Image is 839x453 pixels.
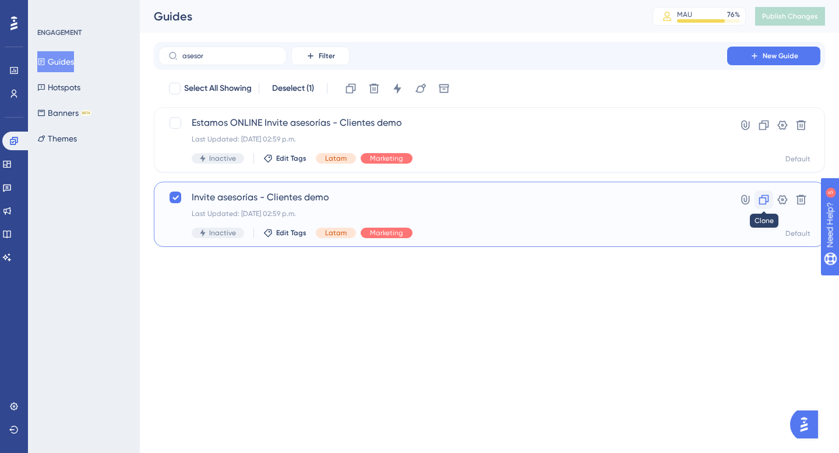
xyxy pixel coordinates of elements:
[184,82,252,95] span: Select All Showing
[325,154,347,163] span: Latam
[37,102,91,123] button: BannersBETA
[319,51,335,61] span: Filter
[37,77,80,98] button: Hotspots
[192,190,694,204] span: Invite asesorías - Clientes demo
[154,8,623,24] div: Guides
[755,7,825,26] button: Publish Changes
[762,12,818,21] span: Publish Changes
[266,78,320,99] button: Deselect (1)
[276,154,306,163] span: Edit Tags
[272,82,314,95] span: Deselect (1)
[370,228,403,238] span: Marketing
[81,110,91,116] div: BETA
[37,28,82,37] div: ENGAGEMENT
[263,154,306,163] button: Edit Tags
[790,407,825,442] iframe: UserGuiding AI Assistant Launcher
[370,154,403,163] span: Marketing
[209,228,236,238] span: Inactive
[27,3,73,17] span: Need Help?
[192,116,694,130] span: Estamos ONLINE Invite asesorías - Clientes demo
[291,47,350,65] button: Filter
[209,154,236,163] span: Inactive
[182,52,277,60] input: Search
[785,229,810,238] div: Default
[276,228,306,238] span: Edit Tags
[263,228,306,238] button: Edit Tags
[81,6,84,15] div: 5
[763,51,798,61] span: New Guide
[677,10,692,19] div: MAU
[325,228,347,238] span: Latam
[37,128,77,149] button: Themes
[192,135,694,144] div: Last Updated: [DATE] 02:59 p.m.
[785,154,810,164] div: Default
[192,209,694,218] div: Last Updated: [DATE] 02:59 p.m.
[727,10,740,19] div: 76 %
[37,51,74,72] button: Guides
[727,47,820,65] button: New Guide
